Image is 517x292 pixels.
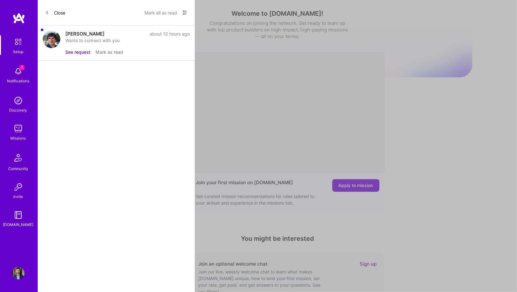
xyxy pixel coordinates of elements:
[150,30,190,37] div: about 10 hours ago
[3,221,34,228] div: [DOMAIN_NAME]
[14,193,23,200] div: Invite
[65,30,105,37] div: [PERSON_NAME]
[12,181,24,193] img: Invite
[11,150,26,165] img: Community
[12,122,24,135] img: teamwork
[13,48,24,55] div: Setup
[12,94,24,107] img: discovery
[8,165,28,172] div: Community
[10,267,26,279] a: User Avatar
[13,13,25,24] img: logo
[45,8,65,18] button: Close
[9,107,27,113] div: Discovery
[65,49,90,55] button: See request
[65,37,190,44] div: Wants to connect with you
[12,209,24,221] img: guide book
[144,8,177,18] button: Mark all as read
[11,135,26,141] div: Missions
[95,49,123,55] button: Mark as read
[12,35,25,48] img: setup
[12,267,24,279] img: User Avatar
[43,30,60,48] img: user avatar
